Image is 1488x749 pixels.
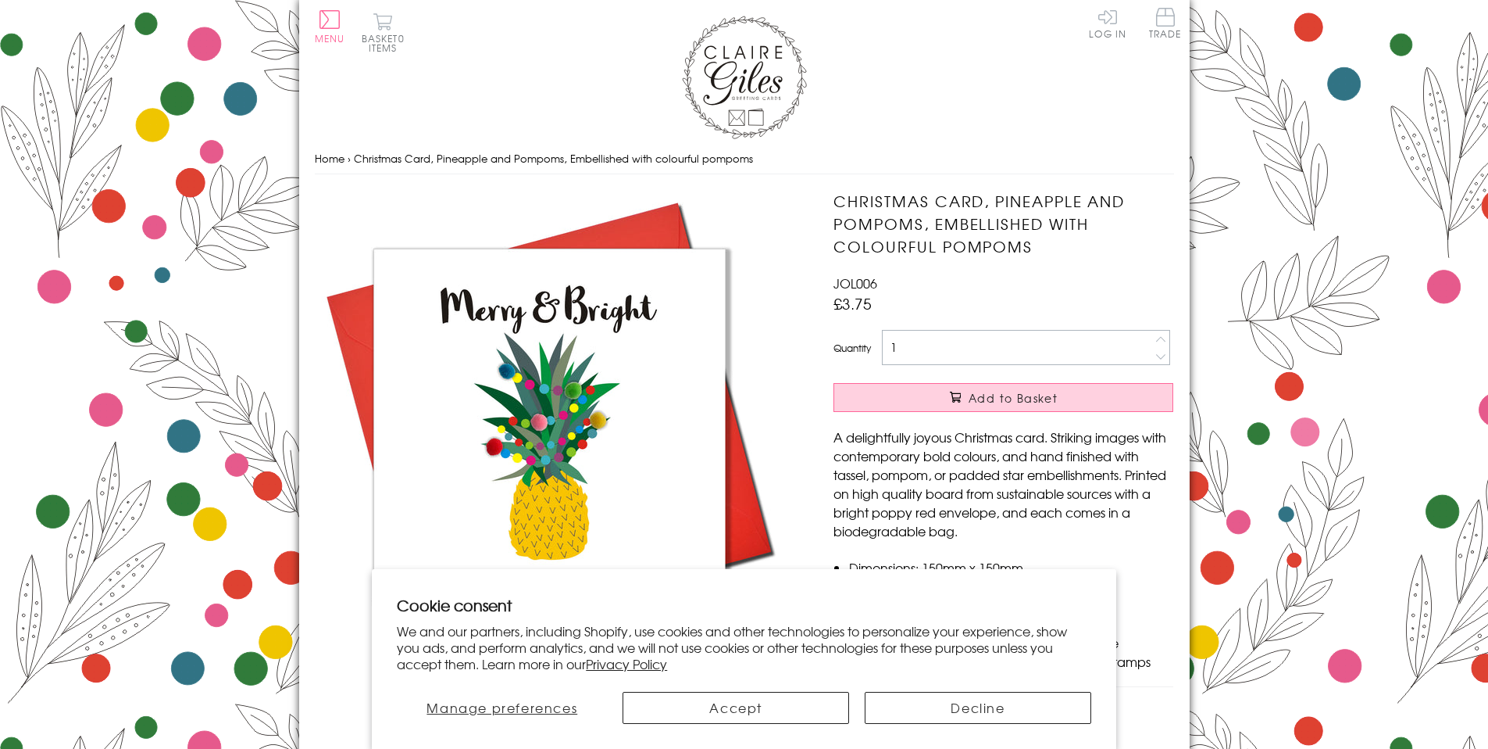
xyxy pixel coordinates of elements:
[397,692,607,724] button: Manage preferences
[397,623,1091,672] p: We and our partners, including Shopify, use cookies and other technologies to personalize your ex...
[1089,8,1126,38] a: Log In
[1149,8,1182,41] a: Trade
[865,692,1091,724] button: Decline
[362,13,405,52] button: Basket0 items
[315,31,345,45] span: Menu
[969,390,1058,406] span: Add to Basket
[623,692,849,724] button: Accept
[315,151,344,166] a: Home
[397,594,1091,616] h2: Cookie consent
[833,428,1173,540] p: A delightfully joyous Christmas card. Striking images with contemporary bold colours, and hand fi...
[348,151,351,166] span: ›
[315,190,783,659] img: Christmas Card, Pineapple and Pompoms, Embellished with colourful pompoms
[426,698,577,717] span: Manage preferences
[315,10,345,43] button: Menu
[682,16,807,139] img: Claire Giles Greetings Cards
[833,292,872,314] span: £3.75
[354,151,753,166] span: Christmas Card, Pineapple and Pompoms, Embellished with colourful pompoms
[315,143,1174,175] nav: breadcrumbs
[1149,8,1182,38] span: Trade
[833,274,877,292] span: JOL006
[369,31,405,55] span: 0 items
[833,190,1173,257] h1: Christmas Card, Pineapple and Pompoms, Embellished with colourful pompoms
[586,654,667,673] a: Privacy Policy
[833,383,1173,412] button: Add to Basket
[833,341,871,355] label: Quantity
[849,558,1173,577] li: Dimensions: 150mm x 150mm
